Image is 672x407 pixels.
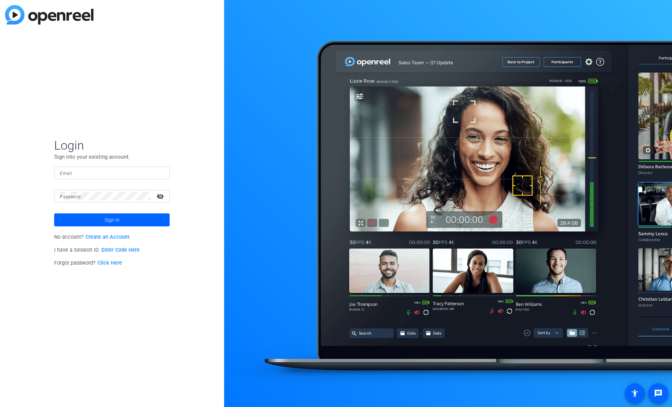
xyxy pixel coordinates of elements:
span: Sign in [105,211,119,229]
img: blue-gradient.svg [5,5,93,25]
span: Forgot password? [54,260,122,266]
span: Login [54,138,170,153]
a: Create an Account [86,234,130,240]
input: Enter Email Address [60,168,164,177]
mat-label: Email [60,171,72,176]
a: Click Here [97,260,122,266]
span: No account? [54,234,130,240]
button: Sign in [54,213,170,226]
span: I have a Session ID. [54,247,140,253]
mat-label: Password [60,194,80,199]
mat-icon: accessibility [630,389,639,398]
p: Sign into your existing account. [54,153,170,161]
mat-icon: message [654,389,663,398]
a: Enter Code Here [101,247,140,253]
mat-icon: visibility_off [152,191,170,202]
